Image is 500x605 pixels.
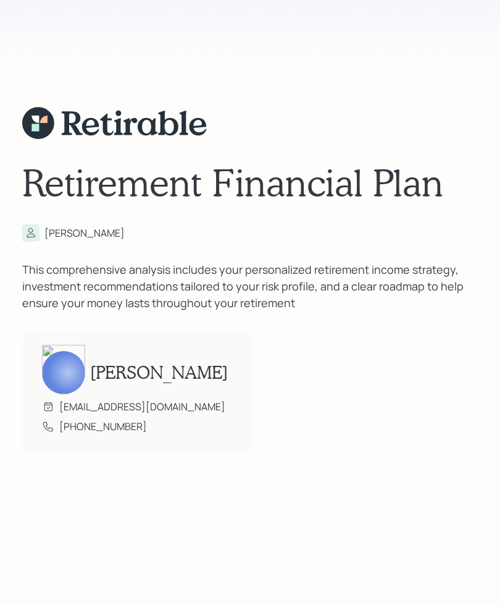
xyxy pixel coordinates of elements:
[22,160,478,205] h1: Retirement Financial Plan
[59,399,225,414] div: [EMAIL_ADDRESS][DOMAIN_NAME]
[59,419,147,434] div: [PHONE_NUMBER]
[22,261,478,311] div: This comprehensive analysis includes your personalized retirement income strategy, investment rec...
[90,362,228,383] h2: [PERSON_NAME]
[42,345,85,394] img: james-distasi-headshot.png
[44,226,125,240] div: [PERSON_NAME]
